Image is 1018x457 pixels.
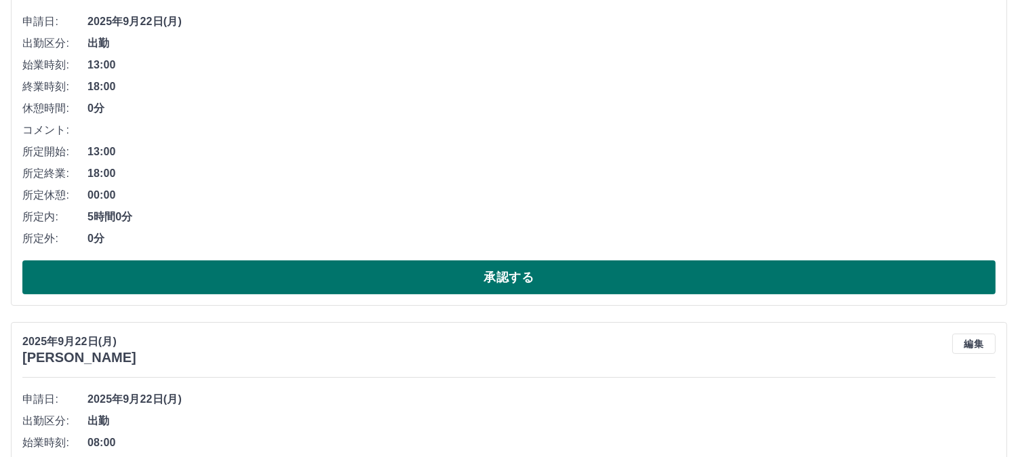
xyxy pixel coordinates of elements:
span: 13:00 [87,57,996,73]
h3: [PERSON_NAME] [22,350,136,365]
span: 始業時刻: [22,57,87,73]
span: 出勤 [87,413,996,429]
span: 13:00 [87,144,996,160]
span: 00:00 [87,187,996,203]
span: 出勤区分: [22,413,87,429]
span: 始業時刻: [22,435,87,451]
span: 出勤 [87,35,996,52]
span: 08:00 [87,435,996,451]
span: 0分 [87,231,996,247]
span: 終業時刻: [22,79,87,95]
span: 申請日: [22,14,87,30]
span: 所定外: [22,231,87,247]
span: 申請日: [22,391,87,408]
span: 所定開始: [22,144,87,160]
p: 2025年9月22日(月) [22,334,136,350]
span: 所定内: [22,209,87,225]
span: コメント: [22,122,87,138]
button: 編集 [952,334,996,354]
span: 18:00 [87,79,996,95]
span: 18:00 [87,165,996,182]
span: 所定休憩: [22,187,87,203]
span: 休憩時間: [22,100,87,117]
button: 承認する [22,260,996,294]
span: 0分 [87,100,996,117]
span: 2025年9月22日(月) [87,14,996,30]
span: 2025年9月22日(月) [87,391,996,408]
span: 所定終業: [22,165,87,182]
span: 出勤区分: [22,35,87,52]
span: 5時間0分 [87,209,996,225]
